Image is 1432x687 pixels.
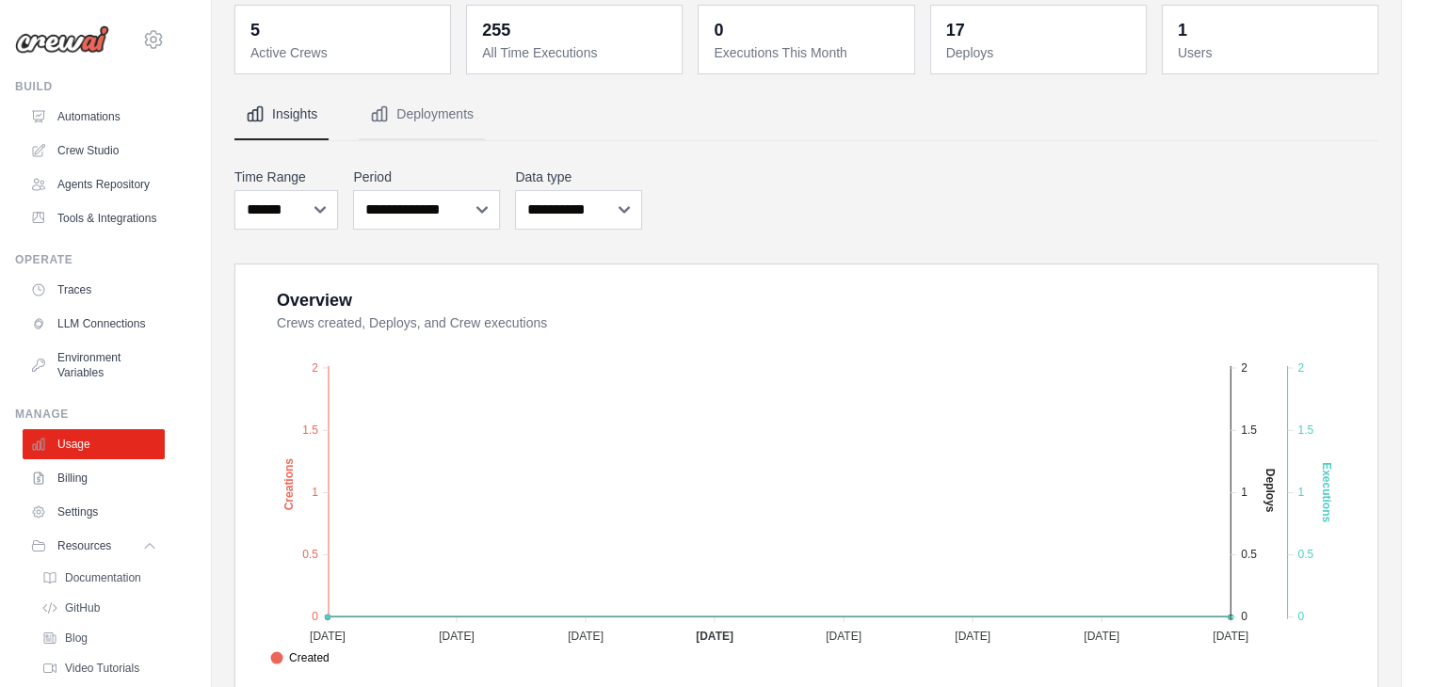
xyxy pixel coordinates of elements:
dt: Crews created, Deploys, and Crew executions [277,313,1355,332]
tspan: [DATE] [568,629,603,642]
text: Executions [1320,462,1333,522]
img: Logo [15,25,109,54]
a: Environment Variables [23,343,165,388]
tspan: [DATE] [310,629,346,642]
tspan: [DATE] [826,629,861,642]
dt: All Time Executions [482,43,670,62]
tspan: [DATE] [1084,629,1119,642]
a: Traces [23,275,165,305]
tspan: 0 [312,610,318,623]
tspan: [DATE] [439,629,475,642]
tspan: 0 [1241,610,1247,623]
tspan: 1 [1297,486,1304,499]
div: 255 [482,17,510,43]
tspan: 2 [1297,360,1304,374]
span: Created [270,649,330,666]
tspan: 1 [312,486,318,499]
label: Period [353,168,500,186]
span: Video Tutorials [65,661,139,676]
div: Overview [277,287,352,313]
a: Video Tutorials [34,655,165,681]
a: Agents Repository [23,169,165,200]
dt: Active Crews [250,43,439,62]
label: Data type [515,168,641,186]
tspan: 1.5 [302,423,318,436]
tspan: [DATE] [696,629,733,642]
div: 0 [714,17,723,43]
tspan: [DATE] [1213,629,1248,642]
tspan: 2 [1241,360,1247,374]
div: Build [15,79,165,94]
button: Insights [234,89,329,140]
span: GitHub [65,600,100,615]
tspan: 0 [1297,610,1304,623]
a: Automations [23,102,165,132]
div: 1 [1178,17,1187,43]
dt: Deploys [946,43,1134,62]
a: Documentation [34,565,165,591]
label: Time Range [234,168,338,186]
button: Resources [23,531,165,561]
dt: Executions This Month [714,43,902,62]
a: Blog [34,625,165,651]
text: Creations [282,457,296,510]
span: Documentation [65,570,141,585]
a: GitHub [34,595,165,621]
span: Resources [57,538,111,553]
tspan: 0.5 [302,548,318,561]
tspan: 1.5 [1241,423,1257,436]
a: Tools & Integrations [23,203,165,233]
div: Manage [15,407,165,422]
div: 17 [946,17,965,43]
button: Deployments [359,89,485,140]
tspan: 2 [312,360,318,374]
tspan: [DATE] [955,629,990,642]
text: Deploys [1263,468,1277,512]
div: Operate [15,252,165,267]
a: Billing [23,463,165,493]
a: Usage [23,429,165,459]
a: LLM Connections [23,309,165,339]
tspan: 1.5 [1297,423,1313,436]
div: 5 [250,17,260,43]
a: Settings [23,497,165,527]
nav: Tabs [234,89,1378,140]
tspan: 1 [1241,486,1247,499]
span: Blog [65,631,88,646]
a: Crew Studio [23,136,165,166]
dt: Users [1178,43,1366,62]
tspan: 0.5 [1241,548,1257,561]
tspan: 0.5 [1297,548,1313,561]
